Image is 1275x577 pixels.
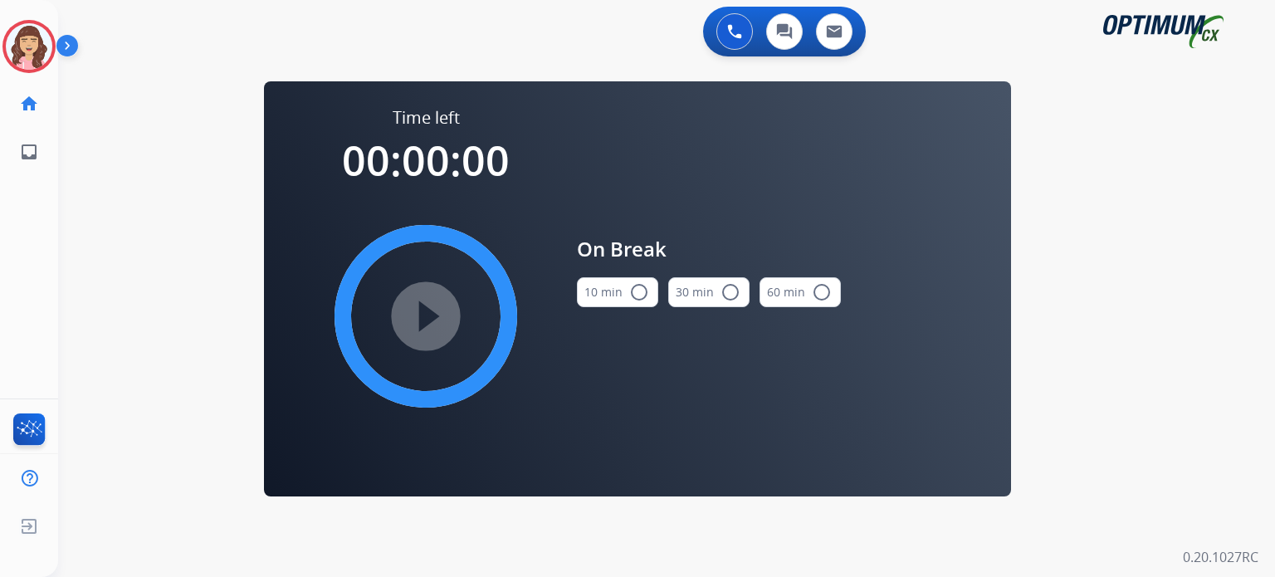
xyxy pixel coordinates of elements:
span: Time left [393,106,460,130]
mat-icon: inbox [19,142,39,162]
mat-icon: radio_button_unchecked [629,282,649,302]
mat-icon: home [19,94,39,114]
button: 60 min [760,277,841,307]
span: 00:00:00 [342,132,510,188]
span: On Break [577,234,841,264]
mat-icon: radio_button_unchecked [721,282,740,302]
button: 30 min [668,277,750,307]
mat-icon: radio_button_unchecked [812,282,832,302]
img: avatar [6,23,52,70]
button: 10 min [577,277,658,307]
p: 0.20.1027RC [1183,547,1258,567]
